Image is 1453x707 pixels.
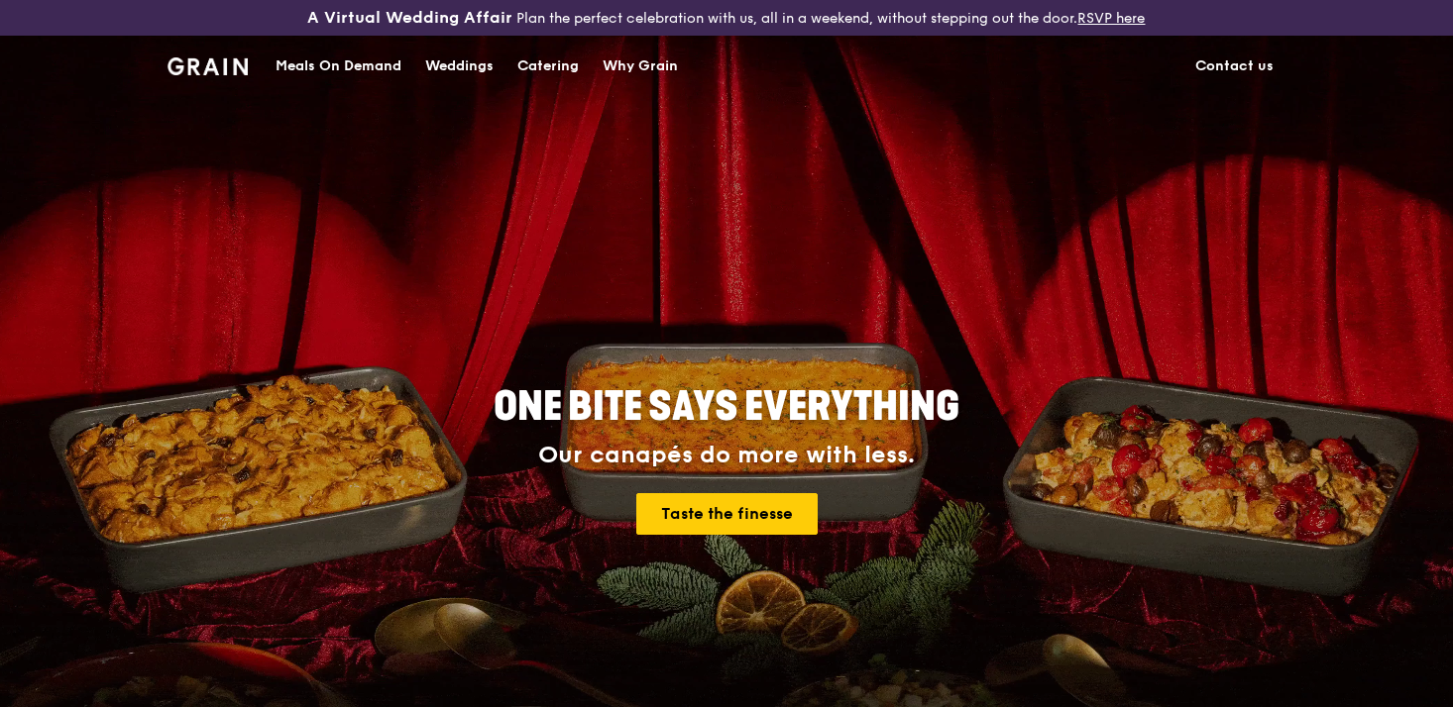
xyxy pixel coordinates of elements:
div: Why Grain [603,37,678,96]
a: Contact us [1183,37,1285,96]
a: Weddings [413,37,505,96]
span: ONE BITE SAYS EVERYTHING [494,383,959,431]
img: Grain [168,57,248,75]
a: Catering [505,37,591,96]
a: GrainGrain [168,35,248,94]
a: RSVP here [1077,10,1145,27]
div: Weddings [425,37,494,96]
h3: A Virtual Wedding Affair [307,8,512,28]
div: Plan the perfect celebration with us, all in a weekend, without stepping out the door. [242,8,1210,28]
div: Catering [517,37,579,96]
a: Taste the finesse [636,493,818,535]
div: Meals On Demand [276,37,401,96]
a: Why Grain [591,37,690,96]
div: Our canapés do more with less. [370,442,1083,469]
